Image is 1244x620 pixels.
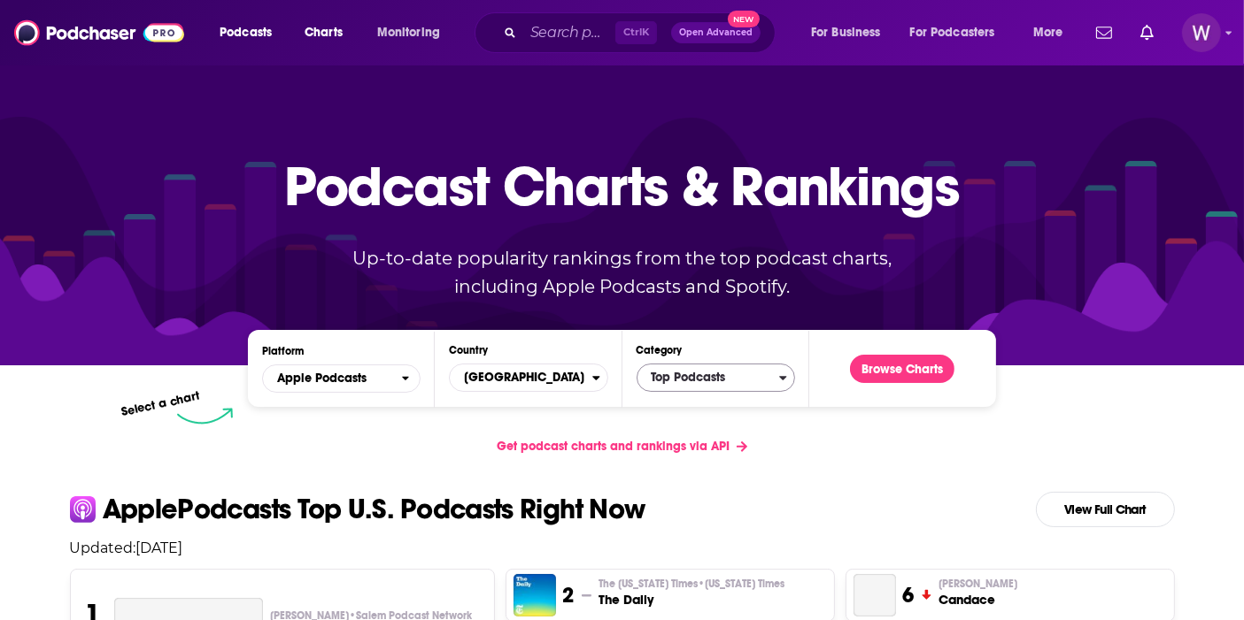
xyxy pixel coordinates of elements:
[728,11,760,27] span: New
[1133,18,1161,48] a: Show notifications dropdown
[497,439,730,454] span: Get podcast charts and rankings via API
[679,28,753,37] span: Open Advanced
[70,496,96,522] img: apple Icon
[939,577,1017,591] p: Candace Owens
[599,591,784,609] h3: The Daily
[910,20,995,45] span: For Podcasters
[377,20,440,45] span: Monitoring
[799,19,903,47] button: open menu
[284,128,960,243] p: Podcast Charts & Rankings
[854,574,896,616] a: Candace
[207,19,295,47] button: open menu
[599,577,784,591] span: The [US_STATE] Times
[56,540,1189,556] p: Updated: [DATE]
[599,577,784,609] a: The [US_STATE] Times•[US_STATE] TimesThe Daily
[365,19,463,47] button: open menu
[615,21,657,44] span: Ctrl K
[939,577,1017,609] a: [PERSON_NAME]Candace
[262,364,421,393] button: open menu
[1033,20,1063,45] span: More
[523,19,615,47] input: Search podcasts, credits, & more...
[1182,13,1221,52] button: Show profile menu
[599,577,784,591] p: The New York Times • New York Times
[177,408,233,425] img: select arrow
[262,364,421,393] h2: Platforms
[14,16,184,50] img: Podchaser - Follow, Share and Rate Podcasts
[1182,13,1221,52] img: User Profile
[450,363,591,393] span: [GEOGRAPHIC_DATA]
[103,495,645,524] p: Apple Podcasts Top U.S. Podcasts Right Now
[563,582,575,609] h3: 2
[1182,13,1221,52] span: Logged in as williammwhite
[637,363,779,393] span: Top Podcasts
[491,12,792,53] div: Search podcasts, credits, & more...
[899,19,1021,47] button: open menu
[514,574,556,616] img: The Daily
[483,425,761,468] a: Get podcast charts and rankings via API
[449,364,607,392] button: Countries
[939,577,1017,591] span: [PERSON_NAME]
[850,355,954,383] button: Browse Charts
[1089,18,1119,48] a: Show notifications dropdown
[811,20,881,45] span: For Business
[903,582,915,609] h3: 6
[1021,19,1086,47] button: open menu
[637,364,795,392] button: Categories
[293,19,353,47] a: Charts
[318,244,927,301] p: Up-to-date popularity rankings from the top podcast charts, including Apple Podcasts and Spotify.
[1036,492,1175,527] a: View Full Chart
[120,388,202,419] p: Select a chart
[698,578,784,590] span: • [US_STATE] Times
[305,20,343,45] span: Charts
[220,20,272,45] span: Podcasts
[939,591,1017,609] h3: Candace
[671,22,761,43] button: Open AdvancedNew
[277,372,367,385] span: Apple Podcasts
